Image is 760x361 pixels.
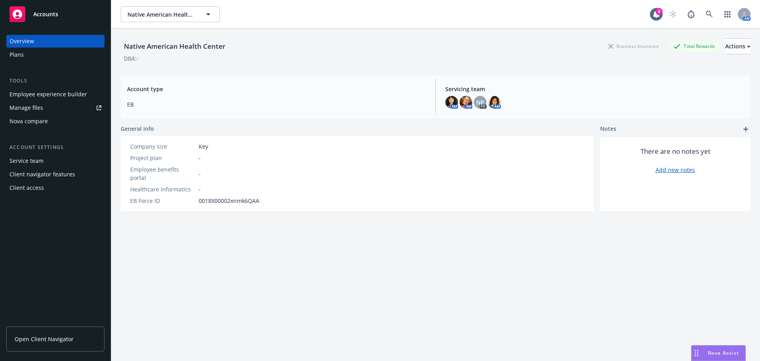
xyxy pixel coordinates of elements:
[199,170,201,178] span: -
[127,100,426,109] span: EB
[683,6,699,22] a: Report a Bug
[15,335,74,343] span: Open Client Navigator
[121,124,154,133] span: General info
[488,96,501,109] img: photo
[130,165,196,182] div: Employee benefits portal
[6,101,104,114] a: Manage files
[604,41,663,51] div: Business Insurance
[708,350,739,356] span: Nova Assist
[460,96,472,109] img: photo
[127,85,426,93] span: Account type
[130,185,196,193] div: Healthcare Informatics
[691,345,746,361] button: Nova Assist
[669,41,719,51] div: Total Rewards
[6,168,104,181] a: Client navigator features
[130,142,196,151] div: Company size
[6,77,104,85] div: Tools
[33,11,58,17] span: Accounts
[124,54,139,63] div: DBA: -
[9,88,87,101] div: Employee experience builder
[9,168,75,181] div: Client navigator features
[701,6,717,22] a: Search
[445,96,458,109] img: photo
[665,6,681,22] a: Start snowing
[725,38,750,54] button: Actions
[130,197,196,205] div: EB Force ID
[741,124,750,134] a: add
[476,98,484,107] span: NP
[9,155,44,167] div: Service team
[640,147,711,156] span: There are no notes yet
[445,85,744,93] span: Servicing team
[9,48,24,61] div: Plans
[6,35,104,48] a: Overview
[9,181,44,194] div: Client access
[199,154,201,162] span: -
[6,3,104,25] a: Accounts
[121,41,228,52] div: Native American Health Center
[127,10,196,19] span: Native American Health Center
[692,346,701,361] div: Drag to move
[720,6,735,22] a: Switch app
[199,197,259,205] span: 0018X00002xnmk6QAA
[9,101,43,114] div: Manage files
[655,8,663,15] div: 8
[199,142,208,151] span: Key
[6,88,104,101] a: Employee experience builder
[6,181,104,194] a: Client access
[6,115,104,128] a: Nova compare
[6,143,104,151] div: Account settings
[199,185,201,193] span: -
[9,115,48,128] div: Nova compare
[655,166,695,174] a: Add new notes
[6,48,104,61] a: Plans
[725,39,750,54] div: Actions
[130,154,196,162] div: Project plan
[6,155,104,167] a: Service team
[600,124,616,134] span: Notes
[121,6,220,22] button: Native American Health Center
[9,35,34,48] div: Overview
